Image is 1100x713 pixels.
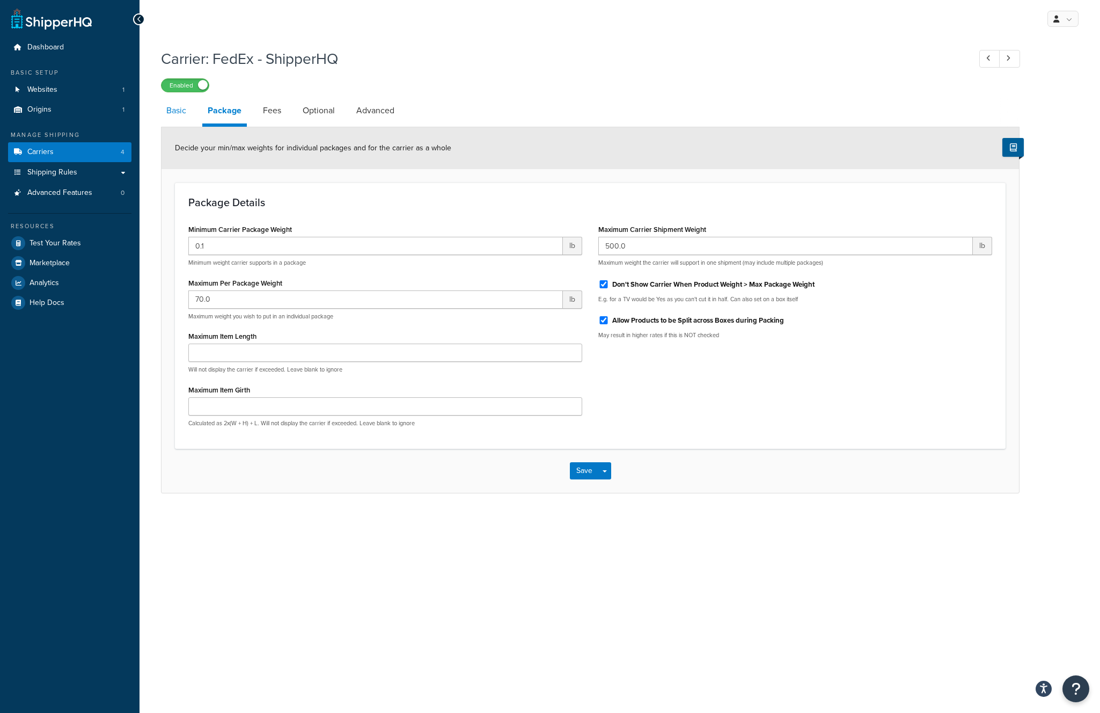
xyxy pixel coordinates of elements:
span: 1 [122,105,124,114]
li: Websites [8,80,131,100]
label: Maximum Item Length [188,332,256,340]
label: Enabled [162,79,209,92]
span: Advanced Features [27,188,92,198]
span: lb [973,237,992,255]
a: Optional [297,98,340,123]
p: Will not display the carrier if exceeded. Leave blank to ignore [188,366,582,374]
a: Package [202,98,247,127]
a: Analytics [8,273,131,293]
span: Carriers [27,148,54,157]
label: Minimum Carrier Package Weight [188,225,292,234]
a: Next Record [999,50,1020,68]
span: Websites [27,85,57,94]
span: lb [563,290,582,309]
a: Dashboard [8,38,131,57]
span: Marketplace [30,259,70,268]
button: Open Resource Center [1062,675,1089,702]
span: lb [563,237,582,255]
span: 1 [122,85,124,94]
label: Maximum Item Girth [188,386,250,394]
span: Shipping Rules [27,168,77,177]
span: Test Your Rates [30,239,81,248]
span: Decide your min/max weights for individual packages and for the carrier as a whole [175,142,451,154]
label: Maximum Carrier Shipment Weight [598,225,706,234]
p: E.g. for a TV would be Yes as you can't cut it in half. Can also set on a box itself [598,295,992,303]
a: Test Your Rates [8,234,131,253]
button: Save [570,462,599,479]
a: Marketplace [8,253,131,273]
span: Origins [27,105,52,114]
span: 0 [121,188,124,198]
p: Minimum weight carrier supports in a package [188,259,582,267]
h1: Carrier: FedEx - ShipperHQ [161,48,959,69]
span: Dashboard [27,43,64,52]
label: Allow Products to be Split across Boxes during Packing [612,316,784,325]
a: Fees [258,98,287,123]
div: Manage Shipping [8,130,131,140]
a: Websites1 [8,80,131,100]
li: Advanced Features [8,183,131,203]
a: Basic [161,98,192,123]
a: Advanced Features0 [8,183,131,203]
span: 4 [121,148,124,157]
label: Don't Show Carrier When Product Weight > Max Package Weight [612,280,815,289]
span: Analytics [30,279,59,288]
a: Help Docs [8,293,131,312]
p: Maximum weight you wish to put in an individual package [188,312,582,321]
p: May result in higher rates if this is NOT checked [598,331,992,339]
label: Maximum Per Package Weight [188,279,282,287]
span: Help Docs [30,299,64,308]
div: Resources [8,222,131,231]
a: Carriers4 [8,142,131,162]
li: Origins [8,100,131,120]
h3: Package Details [188,197,992,208]
a: Advanced [351,98,400,123]
a: Shipping Rules [8,163,131,183]
a: Origins1 [8,100,131,120]
p: Calculated as 2x(W + H) + L. Will not display the carrier if exceeded. Leave blank to ignore [188,419,582,427]
button: Show Help Docs [1002,138,1024,157]
a: Previous Record [979,50,1000,68]
div: Basic Setup [8,68,131,77]
p: Maximum weight the carrier will support in one shipment (may include multiple packages) [598,259,992,267]
li: Carriers [8,142,131,162]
